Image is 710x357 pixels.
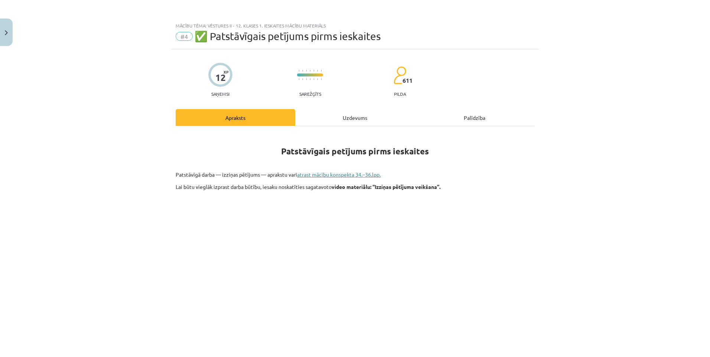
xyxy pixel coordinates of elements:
[176,109,295,126] div: Apraksts
[224,70,228,74] span: XP
[302,78,303,80] img: icon-short-line-57e1e144782c952c97e751825c79c345078a6d821885a25fce030b3d8c18986b.svg
[176,32,193,41] span: #4
[208,91,232,96] p: Saņemsi
[313,70,314,72] img: icon-short-line-57e1e144782c952c97e751825c79c345078a6d821885a25fce030b3d8c18986b.svg
[306,78,307,80] img: icon-short-line-57e1e144782c952c97e751825c79c345078a6d821885a25fce030b3d8c18986b.svg
[295,109,415,126] div: Uzdevums
[321,70,322,72] img: icon-short-line-57e1e144782c952c97e751825c79c345078a6d821885a25fce030b3d8c18986b.svg
[393,66,406,85] img: students-c634bb4e5e11cddfef0936a35e636f08e4e9abd3cc4e673bd6f9a4125e45ecb1.svg
[317,70,318,72] img: icon-short-line-57e1e144782c952c97e751825c79c345078a6d821885a25fce030b3d8c18986b.svg
[281,146,429,157] strong: Patstāvīgais petījums pirms ieskaites
[215,72,226,83] div: 12
[297,171,381,178] a: atrast mācību konspekta 34.–36.lpp.
[317,78,318,80] img: icon-short-line-57e1e144782c952c97e751825c79c345078a6d821885a25fce030b3d8c18986b.svg
[394,91,406,96] p: pilda
[332,183,440,190] strong: video materiālu: “Izziņas pētījuma veikšana”.
[5,30,8,35] img: icon-close-lesson-0947bae3869378f0d4975bcd49f059093ad1ed9edebbc8119c70593378902aed.svg
[415,109,534,126] div: Palīdzība
[176,183,534,191] p: Lai būtu vieglāk izprast darba būtību, iesaku noskatīties sagatavoto
[302,70,303,72] img: icon-short-line-57e1e144782c952c97e751825c79c345078a6d821885a25fce030b3d8c18986b.svg
[306,70,307,72] img: icon-short-line-57e1e144782c952c97e751825c79c345078a6d821885a25fce030b3d8c18986b.svg
[195,30,381,42] span: ✅ Patstāvīgais petījums pirms ieskaites
[321,78,322,80] img: icon-short-line-57e1e144782c952c97e751825c79c345078a6d821885a25fce030b3d8c18986b.svg
[176,171,534,178] p: Patstāvīgā darba — izziņas pētījums — aprakstu vari
[299,91,321,96] p: Sarežģīts
[176,23,534,28] div: Mācību tēma: Vēstures ii - 12. klases 1. ieskaites mācību materiāls
[313,78,314,80] img: icon-short-line-57e1e144782c952c97e751825c79c345078a6d821885a25fce030b3d8c18986b.svg
[403,77,413,84] span: 611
